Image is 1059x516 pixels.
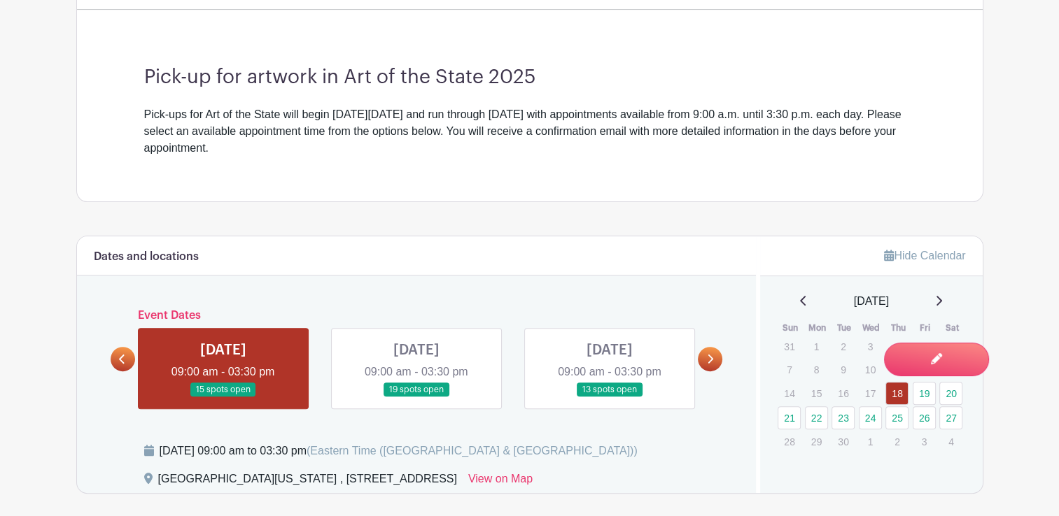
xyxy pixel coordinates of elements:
[831,321,858,335] th: Tue
[939,382,962,405] a: 20
[884,250,965,261] a: Hide Calendar
[135,309,699,322] h6: Event Dates
[913,336,936,357] p: 5
[912,321,939,335] th: Fri
[858,321,885,335] th: Wed
[885,431,909,452] p: 2
[805,359,828,380] p: 8
[859,406,882,429] a: 24
[913,406,936,429] a: 26
[859,336,882,357] p: 3
[939,321,966,335] th: Sat
[805,406,828,429] a: 22
[913,382,936,405] a: 19
[832,359,855,380] p: 9
[94,250,199,264] h6: Dates and locations
[160,443,638,459] div: [DATE] 09:00 am to 03:30 pm
[805,382,828,404] p: 15
[777,321,804,335] th: Sun
[158,471,457,493] div: [GEOGRAPHIC_DATA][US_STATE] , [STREET_ADDRESS]
[885,321,912,335] th: Thu
[778,431,801,452] p: 28
[804,321,832,335] th: Mon
[778,382,801,404] p: 14
[885,336,909,357] p: 4
[307,445,638,457] span: (Eastern Time ([GEOGRAPHIC_DATA] & [GEOGRAPHIC_DATA]))
[859,431,882,452] p: 1
[939,406,962,429] a: 27
[805,336,828,357] p: 1
[854,293,889,310] span: [DATE]
[832,382,855,404] p: 16
[832,406,855,429] a: 23
[859,382,882,404] p: 17
[778,359,801,380] p: 7
[144,66,916,89] h3: Pick-up for artwork in Art of the State 2025
[859,359,882,380] p: 10
[885,382,909,405] a: 18
[913,431,936,452] p: 3
[939,431,962,452] p: 4
[144,106,916,157] div: Pick-ups for Art of the State will begin [DATE][DATE] and run through [DATE] with appointments av...
[832,431,855,452] p: 30
[805,431,828,452] p: 29
[939,336,962,357] p: 6
[832,336,855,357] p: 2
[885,406,909,429] a: 25
[778,336,801,357] p: 31
[468,471,533,493] a: View on Map
[778,406,801,429] a: 21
